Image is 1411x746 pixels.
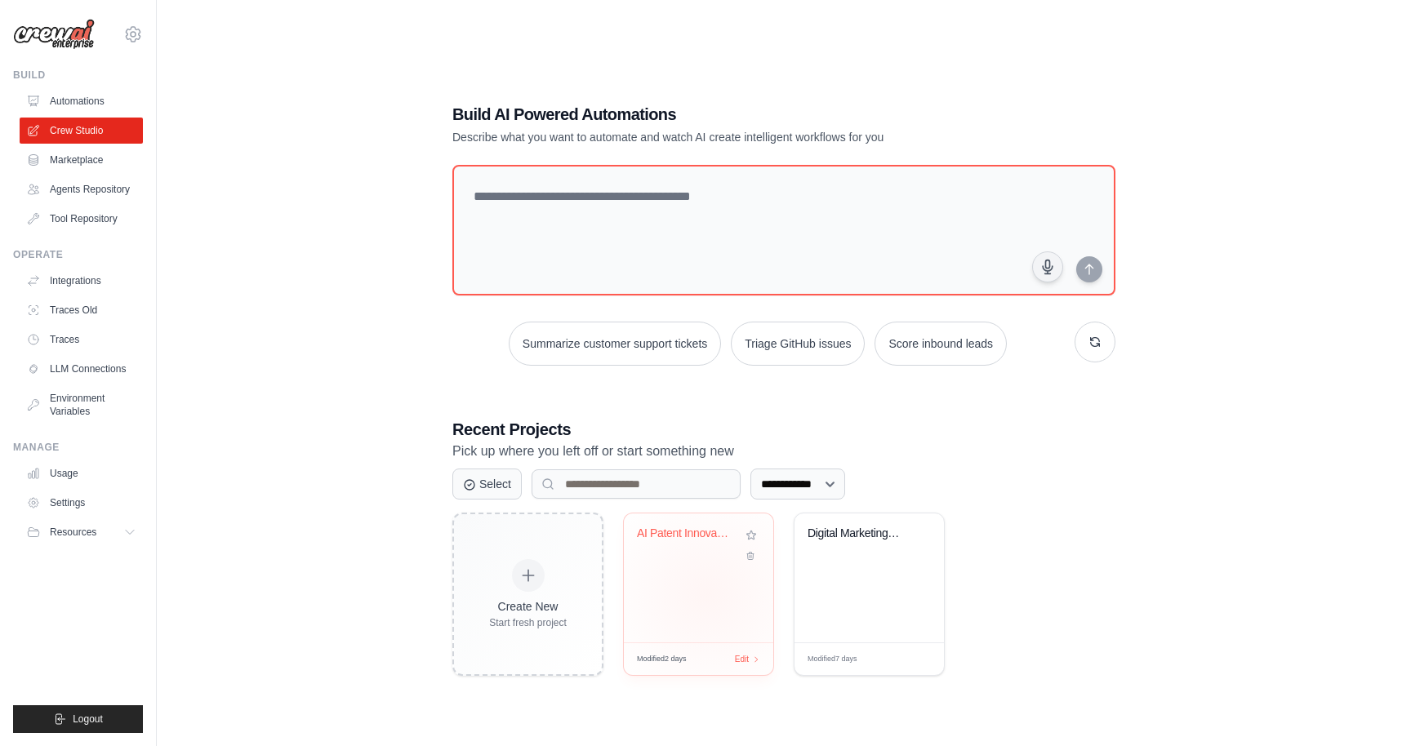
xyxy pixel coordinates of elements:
[452,103,1001,126] h1: Build AI Powered Automations
[808,654,857,665] span: Modified 7 days
[20,147,143,173] a: Marketplace
[452,129,1001,145] p: Describe what you want to automate and watch AI create intelligent workflows for you
[489,598,567,615] div: Create New
[20,519,143,545] button: Resources
[20,385,143,424] a: Environment Variables
[20,460,143,486] a: Usage
[13,248,143,261] div: Operate
[50,526,96,539] span: Resources
[20,356,143,382] a: LLM Connections
[20,176,143,202] a: Agents Repository
[509,322,721,366] button: Summarize customer support tickets
[13,19,95,50] img: Logo
[73,713,103,726] span: Logout
[735,653,749,665] span: Edit
[13,69,143,82] div: Build
[742,548,760,564] button: Delete project
[731,322,865,366] button: Triage GitHub issues
[452,418,1115,441] h3: Recent Projects
[20,206,143,232] a: Tool Repository
[13,705,143,733] button: Logout
[20,326,143,353] a: Traces
[489,616,567,629] div: Start fresh project
[1075,322,1115,362] button: Get new suggestions
[1329,668,1411,746] iframe: Chat Widget
[13,441,143,454] div: Manage
[637,526,736,541] div: AI Patent Innovation & Analysis Pipeline
[637,654,687,665] span: Modified 2 days
[875,322,1007,366] button: Score inbound leads
[452,441,1115,462] p: Pick up where you left off or start something new
[20,297,143,323] a: Traces Old
[20,88,143,114] a: Automations
[20,490,143,516] a: Settings
[20,118,143,144] a: Crew Studio
[20,268,143,294] a: Integrations
[452,468,522,500] button: Select
[1032,251,1063,282] button: Click to speak your automation idea
[906,653,919,665] span: Edit
[742,526,760,544] button: Add to favorites
[808,526,906,541] div: Digital Marketing Optimization Suite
